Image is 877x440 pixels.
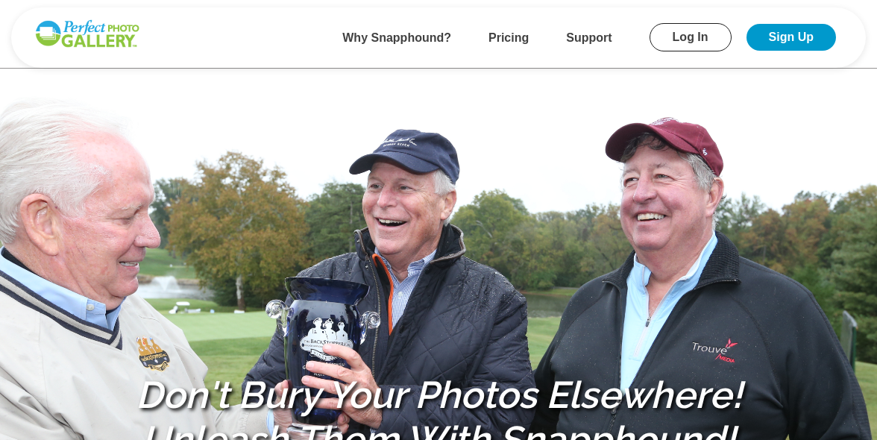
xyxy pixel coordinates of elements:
[488,31,529,44] a: Pricing
[650,23,732,51] a: Log In
[566,31,612,44] a: Support
[342,31,451,44] a: Why Snapphound?
[34,19,141,49] img: Snapphound Logo
[746,24,836,51] a: Sign Up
